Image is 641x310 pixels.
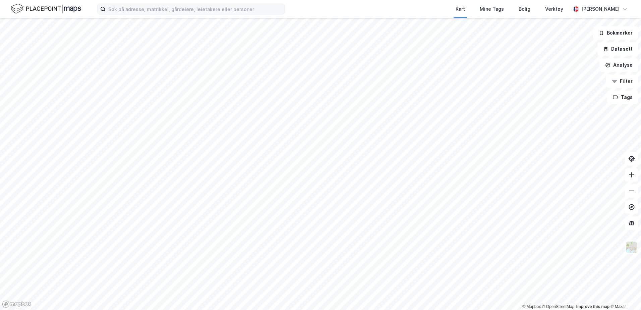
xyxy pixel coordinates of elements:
[456,5,465,13] div: Kart
[593,26,638,40] button: Bokmerker
[519,5,530,13] div: Bolig
[545,5,563,13] div: Verktøy
[599,58,638,72] button: Analyse
[11,3,81,15] img: logo.f888ab2527a4732fd821a326f86c7f29.svg
[607,278,641,310] iframe: Chat Widget
[597,42,638,56] button: Datasett
[542,304,575,309] a: OpenStreetMap
[607,91,638,104] button: Tags
[576,304,609,309] a: Improve this map
[625,241,638,254] img: Z
[2,300,32,308] a: Mapbox homepage
[581,5,620,13] div: [PERSON_NAME]
[480,5,504,13] div: Mine Tags
[106,4,285,14] input: Søk på adresse, matrikkel, gårdeiere, leietakere eller personer
[606,74,638,88] button: Filter
[522,304,541,309] a: Mapbox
